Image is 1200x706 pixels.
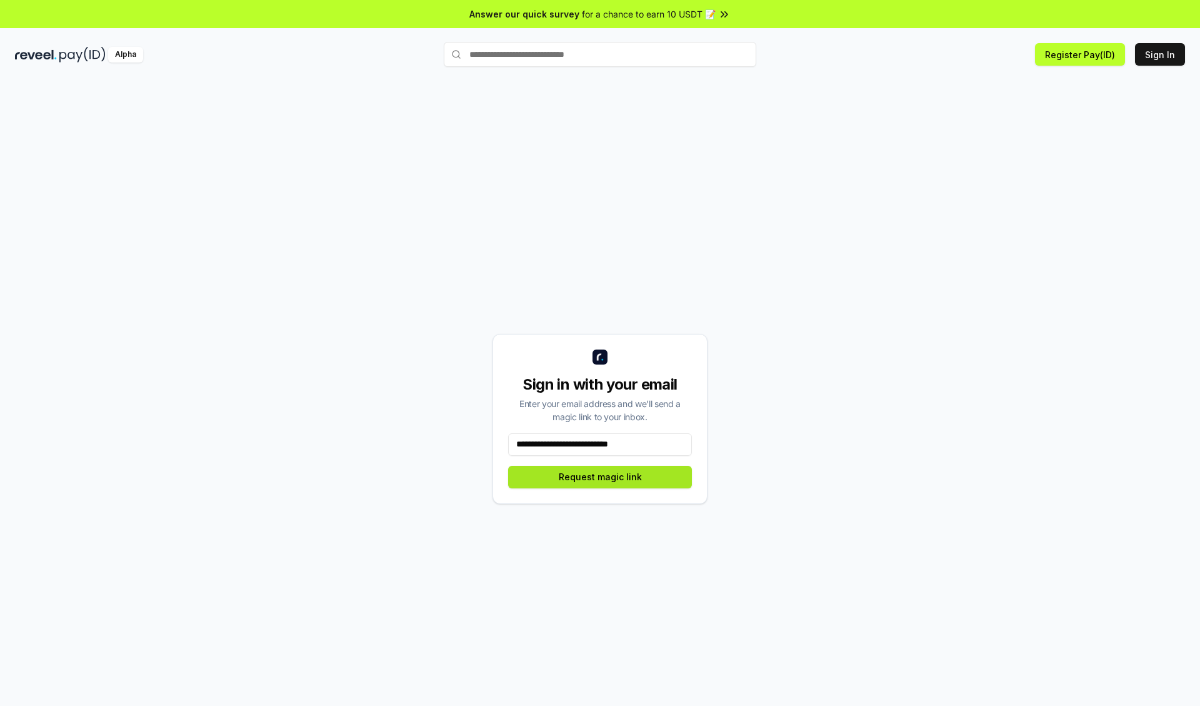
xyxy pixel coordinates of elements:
button: Request magic link [508,466,692,488]
img: reveel_dark [15,47,57,63]
div: Sign in with your email [508,375,692,395]
span: Answer our quick survey [469,8,579,21]
div: Enter your email address and we’ll send a magic link to your inbox. [508,397,692,423]
button: Sign In [1135,43,1185,66]
button: Register Pay(ID) [1035,43,1125,66]
span: for a chance to earn 10 USDT 📝 [582,8,716,21]
img: pay_id [59,47,106,63]
img: logo_small [592,350,607,365]
div: Alpha [108,47,143,63]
